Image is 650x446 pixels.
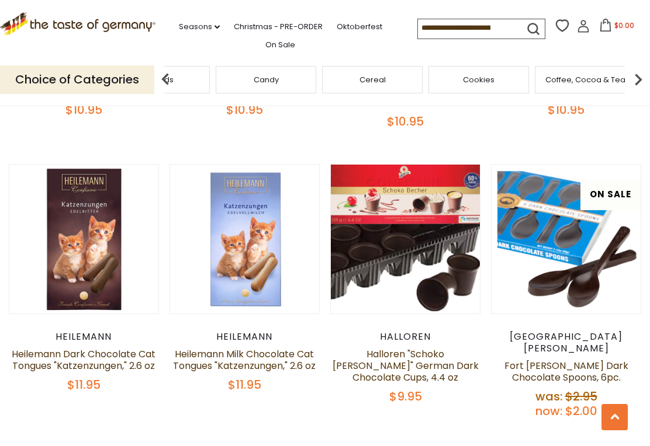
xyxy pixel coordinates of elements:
[170,331,320,343] div: Heilemann
[535,388,562,405] label: Was:
[170,165,319,313] img: Heilemann Milk Chocolate Cat Tongues "Katzenzungen," 2.6 oz
[389,388,422,405] span: $9.95
[173,347,316,372] a: Heilemann Milk Chocolate Cat Tongues "Katzenzungen," 2.6 oz
[535,403,562,419] label: Now:
[265,39,295,51] a: On Sale
[228,377,261,393] span: $11.95
[331,165,480,313] img: Halloren "Schoko Becher" German Dark Chocolate Cups, 4.4 oz
[254,75,279,84] a: Candy
[592,19,642,36] button: $0.00
[226,102,263,118] span: $10.95
[337,20,382,33] a: Oktoberfest
[463,75,495,84] a: Cookies
[565,388,597,405] span: $2.95
[614,20,634,30] span: $0.00
[154,68,177,91] img: previous arrow
[9,165,158,313] img: Heilemann Dark Chocolate Cat Tongues "Katzenzungen," 2.6 oz
[545,75,625,84] a: Coffee, Cocoa & Tea
[359,75,386,84] a: Cereal
[179,20,220,33] a: Seasons
[565,403,597,419] span: $2.00
[491,331,641,354] div: [GEOGRAPHIC_DATA][PERSON_NAME]
[333,347,479,384] a: Halloren "Schoko [PERSON_NAME]" German Dark Chocolate Cups, 4.4 oz
[548,102,585,118] span: $10.95
[330,331,480,343] div: Halloren
[65,102,102,118] span: $10.95
[387,113,424,130] span: $10.95
[492,165,641,313] img: Fort Knox Dark Chocolate Spoons, 6pc.
[234,20,323,33] a: Christmas - PRE-ORDER
[627,68,650,91] img: next arrow
[67,377,101,393] span: $11.95
[12,347,155,372] a: Heilemann Dark Chocolate Cat Tongues "Katzenzungen," 2.6 oz
[504,359,628,384] a: Fort [PERSON_NAME] Dark Chocolate Spoons, 6pc.
[9,331,159,343] div: Heilemann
